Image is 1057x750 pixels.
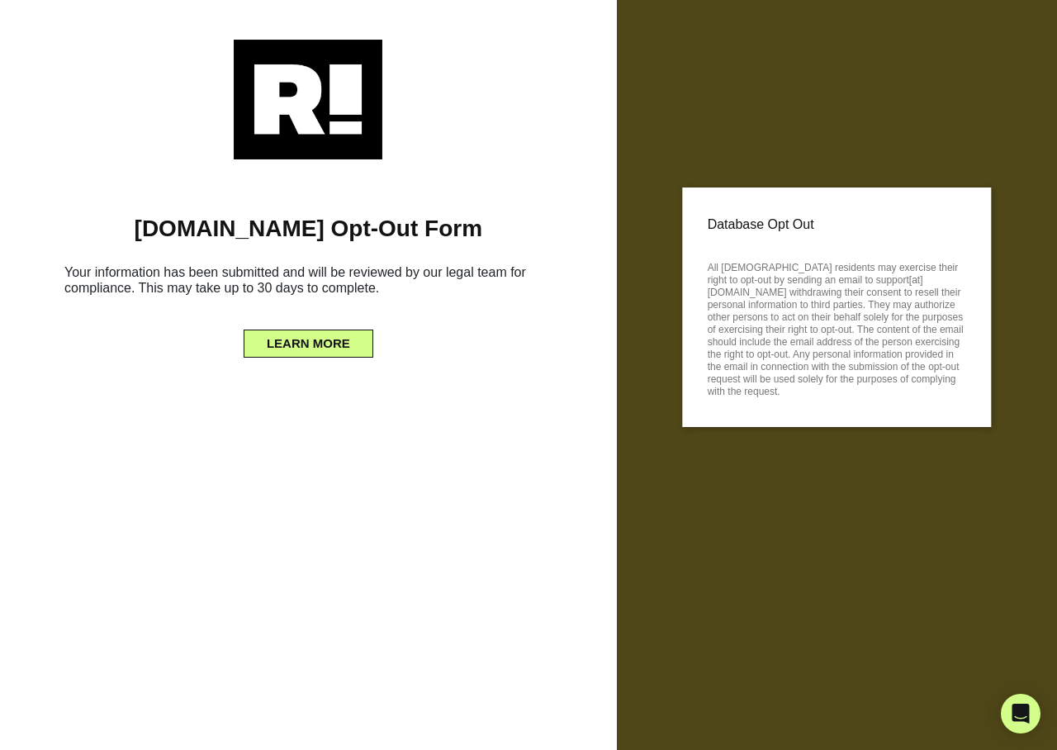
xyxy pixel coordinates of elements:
button: LEARN MORE [244,330,373,358]
p: All [DEMOGRAPHIC_DATA] residents may exercise their right to opt-out by sending an email to suppo... [708,257,966,398]
h6: Your information has been submitted and will be reviewed by our legal team for compliance. This m... [25,258,592,309]
img: Retention.com [234,40,382,159]
div: Open Intercom Messenger [1001,694,1040,733]
p: Database Opt Out [708,212,966,237]
a: LEARN MORE [244,332,373,345]
h1: [DOMAIN_NAME] Opt-Out Form [25,215,592,243]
